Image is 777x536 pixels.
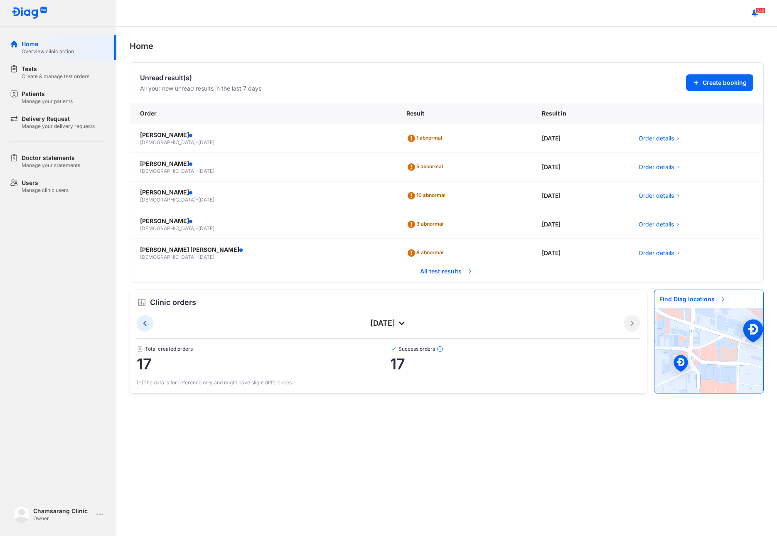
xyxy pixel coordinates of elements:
img: document.50c4cfd0.svg [137,346,143,352]
img: logo [13,506,30,523]
div: Overview clinic action [22,48,74,55]
span: 17 [137,356,390,372]
div: Order [130,103,396,124]
div: Tests [22,65,89,73]
img: order.5a6da16c.svg [137,298,147,307]
span: [DEMOGRAPHIC_DATA] [140,225,196,231]
span: [DATE] [198,225,214,231]
img: checked-green.01cc79e0.svg [390,346,397,352]
div: [DATE] [532,210,629,239]
span: - [196,168,198,174]
span: - [196,139,198,145]
div: Home [22,40,74,48]
div: All your new unread results in the last 7 days [140,84,261,93]
div: Unread result(s) [140,73,261,83]
div: Users [22,179,69,187]
div: 3 abnormal [406,218,447,231]
div: [DATE] [153,318,624,328]
div: Delivery Request [22,115,95,123]
span: Order details [639,192,674,200]
span: [DATE] [198,254,214,260]
div: [DATE] [532,182,629,210]
span: All test results [415,262,478,280]
span: Create booking [703,79,747,87]
span: [DATE] [198,139,214,145]
img: info.7e716105.svg [437,346,443,352]
div: Manage your statements [22,162,80,169]
span: Order details [639,134,674,143]
div: [PERSON_NAME] [140,217,386,225]
div: [DATE] [532,124,629,153]
span: [DATE] [198,197,214,203]
div: Result in [532,103,629,124]
span: - [196,197,198,203]
div: Manage your patients [22,98,73,105]
span: Order details [639,220,674,229]
span: Clinic orders [150,297,196,308]
span: - [196,254,198,260]
span: [DATE] [198,168,214,174]
span: [DEMOGRAPHIC_DATA] [140,168,196,174]
span: Total created orders [137,346,390,352]
div: Chamsarang Clinic [33,507,93,515]
div: Manage clinic users [22,187,69,194]
div: 8 abnormal [406,246,447,260]
div: [PERSON_NAME] [140,131,386,139]
span: - [196,225,198,231]
span: [DEMOGRAPHIC_DATA] [140,254,196,260]
span: 240 [755,8,765,14]
span: Order details [639,249,674,257]
div: Create & manage test orders [22,73,89,80]
div: (*)The data is for reference only and might have slight differences. [137,379,640,386]
div: 1 abnormal [406,132,445,145]
div: Owner [33,515,93,522]
button: Create booking [686,74,753,91]
div: [PERSON_NAME] [PERSON_NAME] [140,246,386,254]
div: [DATE] [532,239,629,268]
div: Result [396,103,532,124]
div: Manage your delivery requests [22,123,95,130]
div: 10 abnormal [406,189,449,202]
img: logo [12,7,47,20]
div: Home [130,40,764,52]
div: [PERSON_NAME] [140,160,386,168]
div: Patients [22,90,73,98]
div: [DATE] [532,153,629,182]
span: 17 [390,356,641,372]
span: Find Diag locations [654,290,731,308]
div: 5 abnormal [406,160,446,174]
span: [DEMOGRAPHIC_DATA] [140,197,196,203]
span: [DEMOGRAPHIC_DATA] [140,139,196,145]
span: Success orders [390,346,641,352]
div: Doctor statements [22,154,80,162]
div: [PERSON_NAME] [140,188,386,197]
span: Order details [639,163,674,171]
